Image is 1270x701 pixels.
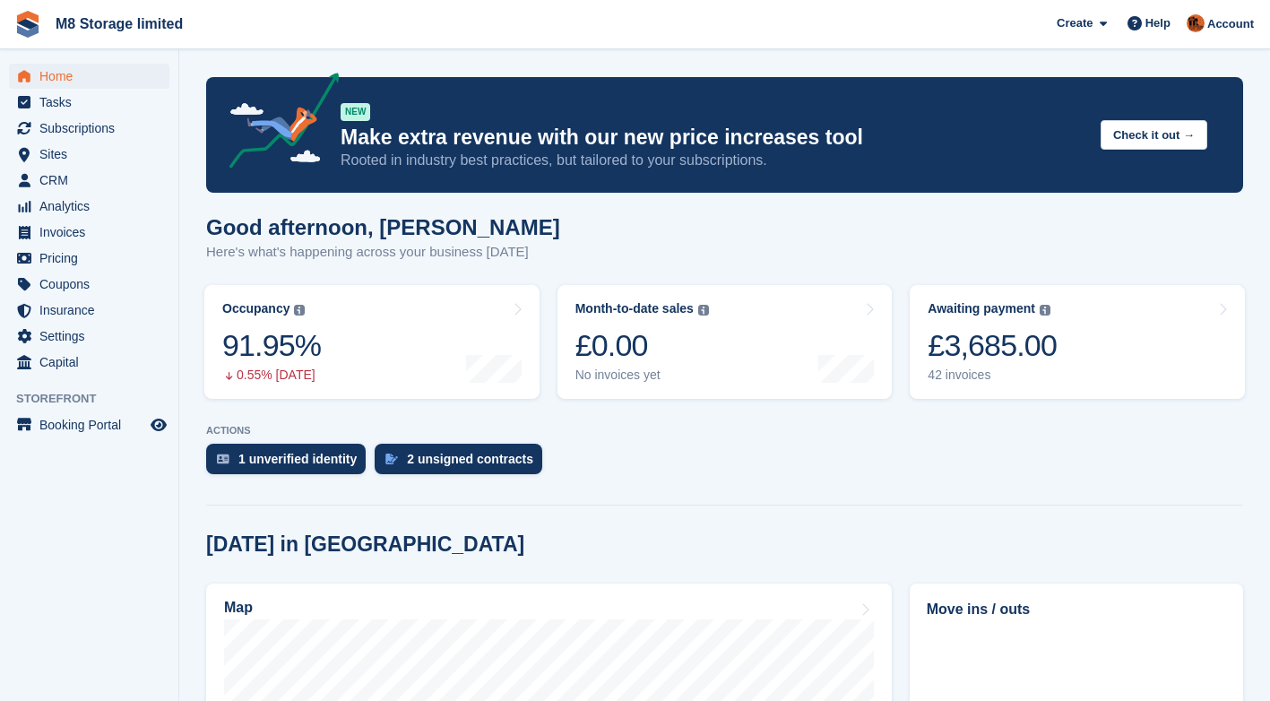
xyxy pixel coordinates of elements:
[575,301,694,316] div: Month-to-date sales
[39,116,147,141] span: Subscriptions
[206,532,524,557] h2: [DATE] in [GEOGRAPHIC_DATA]
[39,246,147,271] span: Pricing
[1040,305,1050,316] img: icon-info-grey-7440780725fd019a000dd9b08b2336e03edf1995a4989e88bcd33f0948082b44.svg
[48,9,190,39] a: M8 Storage limited
[217,454,229,464] img: verify_identity-adf6edd0f0f0b5bbfe63781bf79b02c33cf7c696d77639b501bdc392416b5a36.svg
[224,600,253,616] h2: Map
[222,368,321,383] div: 0.55% [DATE]
[39,194,147,219] span: Analytics
[206,425,1243,437] p: ACTIONS
[39,64,147,89] span: Home
[1101,120,1207,150] button: Check it out →
[9,142,169,167] a: menu
[575,327,709,364] div: £0.00
[39,220,147,245] span: Invoices
[698,305,709,316] img: icon-info-grey-7440780725fd019a000dd9b08b2336e03edf1995a4989e88bcd33f0948082b44.svg
[9,272,169,297] a: menu
[9,246,169,271] a: menu
[928,368,1057,383] div: 42 invoices
[206,215,560,239] h1: Good afternoon, [PERSON_NAME]
[39,142,147,167] span: Sites
[910,285,1245,399] a: Awaiting payment £3,685.00 42 invoices
[341,103,370,121] div: NEW
[204,285,540,399] a: Occupancy 91.95% 0.55% [DATE]
[39,168,147,193] span: CRM
[385,454,398,464] img: contract_signature_icon-13c848040528278c33f63329250d36e43548de30e8caae1d1a13099fd9432cc5.svg
[928,301,1035,316] div: Awaiting payment
[222,327,321,364] div: 91.95%
[1207,15,1254,33] span: Account
[39,350,147,375] span: Capital
[206,242,560,263] p: Here's what's happening across your business [DATE]
[222,301,289,316] div: Occupancy
[9,220,169,245] a: menu
[1057,14,1093,32] span: Create
[9,324,169,349] a: menu
[9,350,169,375] a: menu
[375,444,551,483] a: 2 unsigned contracts
[928,327,1057,364] div: £3,685.00
[1145,14,1171,32] span: Help
[39,298,147,323] span: Insurance
[9,298,169,323] a: menu
[39,412,147,437] span: Booking Portal
[14,11,41,38] img: stora-icon-8386f47178a22dfd0bd8f6a31ec36ba5ce8667c1dd55bd0f319d3a0aa187defe.svg
[39,90,147,115] span: Tasks
[148,414,169,436] a: Preview store
[9,194,169,219] a: menu
[9,64,169,89] a: menu
[341,151,1086,170] p: Rooted in industry best practices, but tailored to your subscriptions.
[214,73,340,175] img: price-adjustments-announcement-icon-8257ccfd72463d97f412b2fc003d46551f7dbcb40ab6d574587a9cd5c0d94...
[39,324,147,349] span: Settings
[557,285,893,399] a: Month-to-date sales £0.00 No invoices yet
[407,452,533,466] div: 2 unsigned contracts
[16,390,178,408] span: Storefront
[39,272,147,297] span: Coupons
[9,168,169,193] a: menu
[206,444,375,483] a: 1 unverified identity
[341,125,1086,151] p: Make extra revenue with our new price increases tool
[1187,14,1205,32] img: Andy McLafferty
[9,90,169,115] a: menu
[238,452,357,466] div: 1 unverified identity
[927,599,1226,620] h2: Move ins / outs
[294,305,305,316] img: icon-info-grey-7440780725fd019a000dd9b08b2336e03edf1995a4989e88bcd33f0948082b44.svg
[9,412,169,437] a: menu
[575,368,709,383] div: No invoices yet
[9,116,169,141] a: menu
